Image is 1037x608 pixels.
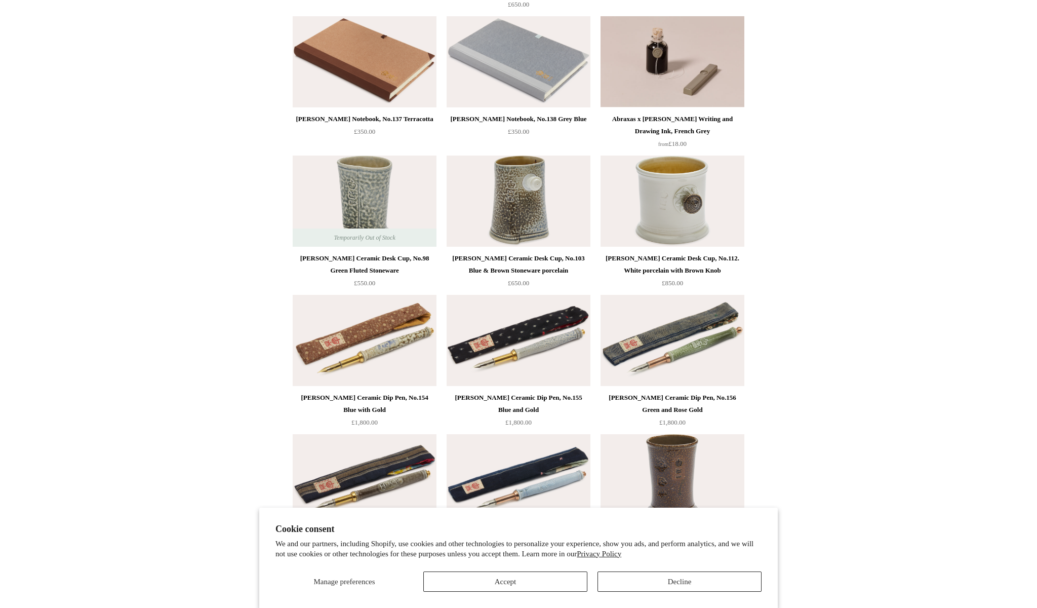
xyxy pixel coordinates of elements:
a: Steve Harrison Notebook, No.138 Grey Blue Steve Harrison Notebook, No.138 Grey Blue [447,16,590,107]
img: Steve Harrison Ceramic Dip Pen, No.157 Grey and Gold [293,434,436,525]
img: Steve Harrison Ceramic Dip Pen, No.155 Blue and Gold [447,295,590,386]
span: £650.00 [508,279,529,287]
img: Steve Harrison Ceramic Desk Cup, No.98 Green Fluted Stoneware [293,156,436,247]
a: Steve Harrison Ceramic Desk Cup, No.98 Green Fluted Stoneware Steve Harrison Ceramic Desk Cup, No... [293,156,436,247]
a: Privacy Policy [577,550,621,558]
span: £650.00 [508,1,529,8]
a: [PERSON_NAME] Notebook, No.137 Terracotta £350.00 [293,113,436,155]
div: [PERSON_NAME] Notebook, No.138 Grey Blue [449,113,588,125]
span: £550.00 [354,279,375,287]
span: from [658,141,668,147]
a: Steve Harrison Ceramic Desk Cup, No.112. White porcelain with Brown Knob Steve Harrison Ceramic D... [601,156,744,247]
a: [PERSON_NAME] Ceramic Dip Pen, No.155 Blue and Gold £1,800.00 [447,392,590,433]
span: £18.00 [658,140,687,147]
img: Abraxas x Steve Harrison Writing and Drawing Ink, French Grey [601,16,744,107]
button: Decline [597,572,762,592]
span: £1,800.00 [505,419,532,426]
a: Steve Harrison Ceramic Dip Pen, No.155 Blue and Gold Steve Harrison Ceramic Dip Pen, No.155 Blue ... [447,295,590,386]
img: Steve Harrison Ceramic Desk Cup, No.103 Blue & Brown Stoneware porcelain [447,156,590,247]
span: £350.00 [508,128,529,135]
img: Steve Harrison Ceramic Dip Pen, No.154 Blue with Gold [293,295,436,386]
div: [PERSON_NAME] Ceramic Dip Pen, No.156 Green and Rose Gold [603,392,742,416]
a: Abraxas x [PERSON_NAME] Writing and Drawing Ink, French Grey from£18.00 [601,113,744,155]
img: Steve Harrison Ceramic Dip Pen, No.156 Green and Rose Gold [601,295,744,386]
span: £850.00 [662,279,683,287]
a: Steve Harrison Ceramic Dip Pen, No.157 Grey and Gold Steve Harrison Ceramic Dip Pen, No.157 Grey ... [293,434,436,525]
p: We and our partners, including Shopify, use cookies and other technologies to personalize your ex... [275,539,762,559]
a: [PERSON_NAME] Ceramic Dip Pen, No.156 Green and Rose Gold £1,800.00 [601,392,744,433]
div: [PERSON_NAME] Ceramic Desk Cup, No.98 Green Fluted Stoneware [295,252,434,277]
img: Steve Harrison Ceramic Desk Cup, No.139 Brown Stoneware with Sunflowers [601,434,744,525]
a: Steve Harrison Notebook, No.137 Terracotta Steve Harrison Notebook, No.137 Terracotta [293,16,436,107]
div: [PERSON_NAME] Ceramic Desk Cup, No.112. White porcelain with Brown Knob [603,252,742,277]
img: Steve Harrison Ceramic Desk Cup, No.112. White porcelain with Brown Knob [601,156,744,247]
a: Steve Harrison Ceramic Dip Pen, No.158 Blue and Rose Gold Steve Harrison Ceramic Dip Pen, No.158 ... [447,434,590,525]
span: £1,800.00 [659,419,686,426]
img: Steve Harrison Notebook, No.138 Grey Blue [447,16,590,107]
span: Manage preferences [313,578,375,586]
a: [PERSON_NAME] Notebook, No.138 Grey Blue £350.00 [447,113,590,155]
a: [PERSON_NAME] Ceramic Dip Pen, No.154 Blue with Gold £1,800.00 [293,392,436,433]
span: Temporarily Out of Stock [324,229,405,247]
a: Steve Harrison Ceramic Dip Pen, No.156 Green and Rose Gold Steve Harrison Ceramic Dip Pen, No.156... [601,295,744,386]
span: £1,800.00 [351,419,378,426]
button: Accept [423,572,587,592]
h2: Cookie consent [275,524,762,535]
div: [PERSON_NAME] Notebook, No.137 Terracotta [295,113,434,125]
div: [PERSON_NAME] Ceramic Dip Pen, No.154 Blue with Gold [295,392,434,416]
span: £350.00 [354,128,375,135]
a: Abraxas x Steve Harrison Writing and Drawing Ink, French Grey Abraxas x Steve Harrison Writing an... [601,16,744,107]
img: Steve Harrison Ceramic Dip Pen, No.158 Blue and Rose Gold [447,434,590,525]
a: Steve Harrison Ceramic Desk Cup, No.139 Brown Stoneware with Sunflowers Steve Harrison Ceramic De... [601,434,744,525]
a: [PERSON_NAME] Ceramic Desk Cup, No.98 Green Fluted Stoneware £550.00 [293,252,436,294]
a: Steve Harrison Ceramic Dip Pen, No.154 Blue with Gold Steve Harrison Ceramic Dip Pen, No.154 Blue... [293,295,436,386]
a: [PERSON_NAME] Ceramic Desk Cup, No.112. White porcelain with Brown Knob £850.00 [601,252,744,294]
a: [PERSON_NAME] Ceramic Desk Cup, No.103 Blue & Brown Stoneware porcelain £650.00 [447,252,590,294]
button: Manage preferences [275,572,413,592]
img: Steve Harrison Notebook, No.137 Terracotta [293,16,436,107]
div: [PERSON_NAME] Ceramic Dip Pen, No.155 Blue and Gold [449,392,588,416]
div: [PERSON_NAME] Ceramic Desk Cup, No.103 Blue & Brown Stoneware porcelain [449,252,588,277]
a: Steve Harrison Ceramic Desk Cup, No.103 Blue & Brown Stoneware porcelain Steve Harrison Ceramic D... [447,156,590,247]
div: Abraxas x [PERSON_NAME] Writing and Drawing Ink, French Grey [603,113,742,137]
